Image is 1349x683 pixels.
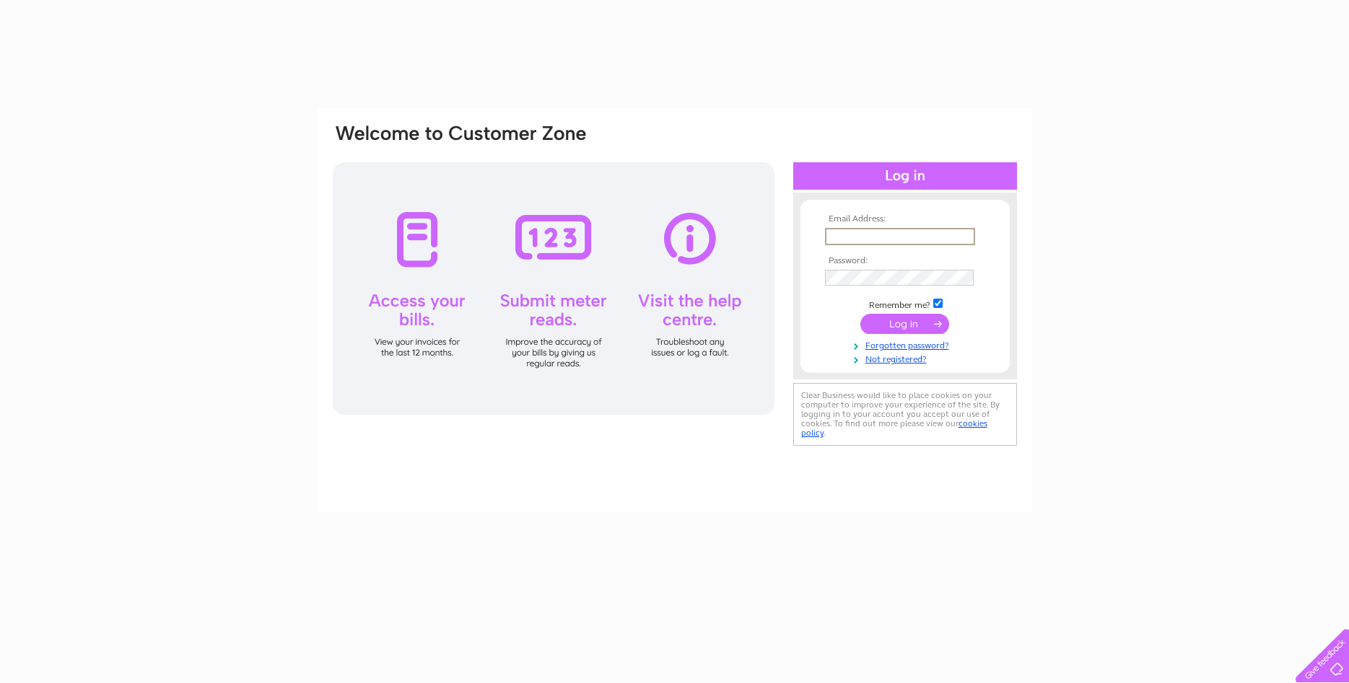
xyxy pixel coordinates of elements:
[821,296,989,311] td: Remember me?
[825,351,989,365] a: Not registered?
[860,314,949,334] input: Submit
[801,418,987,438] a: cookies policy
[825,338,989,351] a: Forgotten password?
[793,383,1017,446] div: Clear Business would like to place cookies on your computer to improve your experience of the sit...
[821,214,989,224] th: Email Address:
[821,256,989,266] th: Password:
